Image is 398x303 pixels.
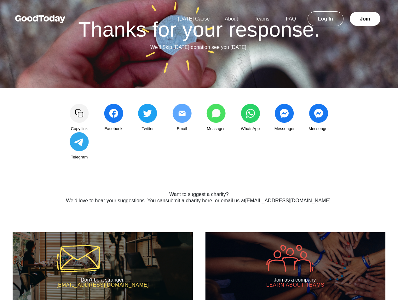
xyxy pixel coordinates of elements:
[278,16,303,21] a: FAQ
[217,16,245,21] a: About
[207,125,225,132] span: Messages
[56,282,149,288] h3: [EMAIL_ADDRESS][DOMAIN_NAME]
[172,104,192,123] img: share_email2-0c4679e4b4386d6a5b86d8c72d62db284505652625843b8f2b6952039b23a09d.svg
[241,125,260,132] span: WhatsApp
[350,12,380,26] a: Join
[200,104,232,132] a: Messages
[105,125,123,132] span: Facebook
[71,154,88,161] span: Telegram
[275,104,294,123] img: share_messenger-c45e1c7bcbce93979a22818f7576546ad346c06511f898ed389b6e9c643ac9fb.svg
[166,104,198,132] a: Email
[138,104,157,123] img: share_twitter-4edeb73ec953106eaf988c2bc856af36d9939993d6d052e2104170eae85ec90a.svg
[43,197,356,205] p: We’d love to hear your suggestions. You can , or email us at .
[247,16,277,21] a: Teams
[205,232,386,300] a: Join as a company. Learn about Teams
[170,16,217,21] a: [DATE] Cause
[245,198,331,203] a: [EMAIL_ADDRESS][DOMAIN_NAME]
[15,15,66,23] img: GoodToday
[266,277,325,283] h2: Join as a company.
[266,282,325,288] h3: Learn about Teams
[70,132,89,151] img: share_telegram-202ce42bf2dc56a75ae6f480dc55a76afea62cc0f429ad49403062cf127563fc.svg
[165,198,212,203] a: submit a charity here
[98,104,129,132] a: Facebook
[266,245,314,272] img: icon-company-9005efa6fbb31de5087adda016c9bae152a033d430c041dc1efcb478492f602d.svg
[64,132,95,161] a: Telegram
[308,11,343,26] a: Log In
[20,19,378,40] h1: Thanks for your response.
[274,125,295,132] span: Messenger
[303,104,334,132] a: Messenger
[177,125,187,132] span: Email
[13,232,193,300] a: Don’t be a stranger. [EMAIL_ADDRESS][DOMAIN_NAME]
[206,104,226,123] img: share_messages-3b1fb8c04668ff7766dd816aae91723b8c2b0b6fc9585005e55ff97ac9a0ace1.svg
[64,104,95,132] a: Copy link
[104,104,123,123] img: share_facebook-c991d833322401cbb4f237049bfc194d63ef308eb3503c7c3024a8cbde471ffb.svg
[70,104,89,123] img: Copy link
[132,104,164,132] a: Twitter
[309,104,328,123] img: share_messenger-c45e1c7bcbce93979a22818f7576546ad346c06511f898ed389b6e9c643ac9fb.svg
[56,277,149,283] h2: Don’t be a stranger.
[269,104,300,132] a: Messenger
[43,192,356,197] h2: Want to suggest a charity?
[71,125,88,132] span: Copy link
[309,125,329,132] span: Messenger
[56,245,100,272] img: icon-mail-5a43aaca37e600df00e56f9b8d918e47a1bfc3b774321cbcea002c40666e291d.svg
[241,104,260,123] img: share_whatsapp-5443f3cdddf22c2a0b826378880ed971e5ae1b823a31c339f5b218d16a196cbc.svg
[234,104,266,132] a: WhatsApp
[141,125,153,132] span: Twitter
